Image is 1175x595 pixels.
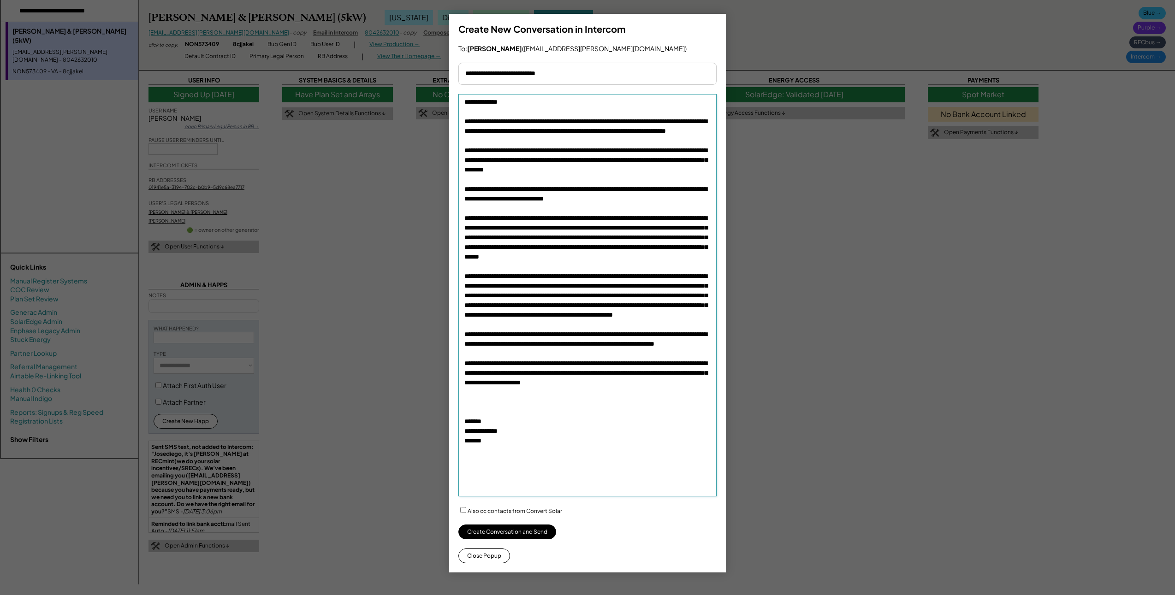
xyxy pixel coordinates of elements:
button: Close Popup [458,548,510,563]
h3: Create New Conversation in Intercom [458,23,625,35]
label: Also cc contacts from Convert Solar [468,507,562,514]
button: Create Conversation and Send [458,524,556,539]
div: To: ([EMAIL_ADDRESS][PERSON_NAME][DOMAIN_NAME]) [458,44,687,53]
strong: [PERSON_NAME] [467,44,522,53]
